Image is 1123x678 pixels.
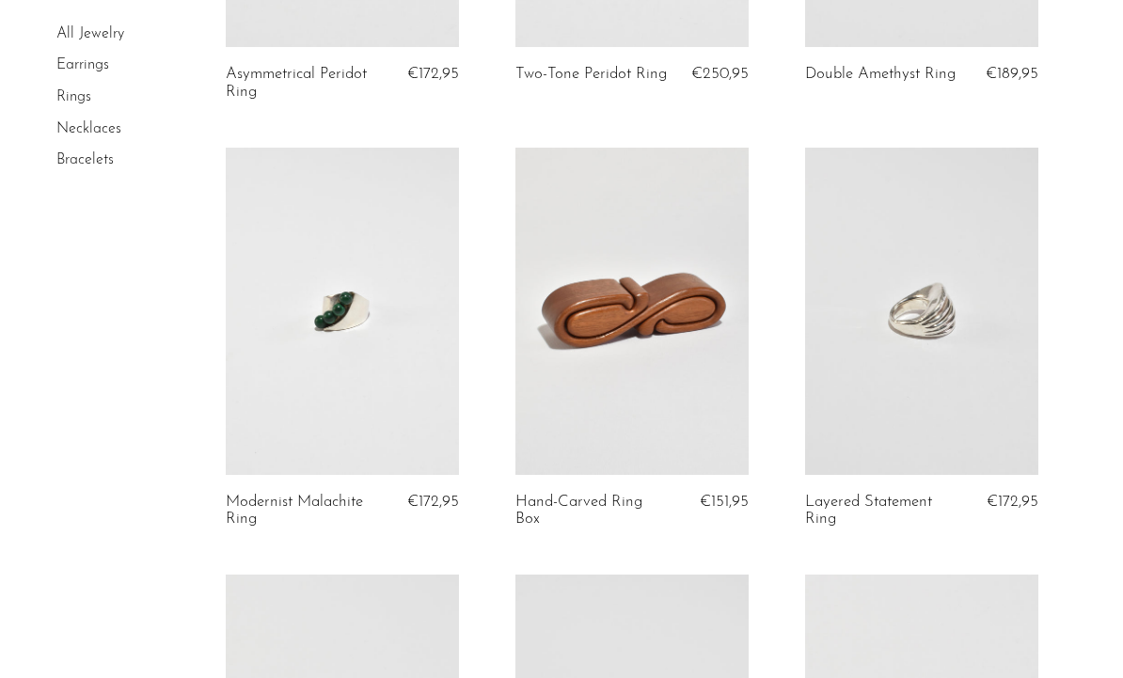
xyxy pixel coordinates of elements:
span: €151,95 [700,494,749,510]
span: €172,95 [407,66,459,82]
a: Two-Tone Peridot Ring [515,66,667,83]
a: Asymmetrical Peridot Ring [226,66,378,101]
a: Layered Statement Ring [805,494,957,528]
a: Modernist Malachite Ring [226,494,378,528]
a: Bracelets [56,152,114,167]
a: Rings [56,89,91,104]
a: Hand-Carved Ring Box [515,494,668,528]
a: Double Amethyst Ring [805,66,956,83]
a: Earrings [56,58,109,73]
span: €172,95 [987,494,1038,510]
a: All Jewelry [56,26,124,41]
a: Necklaces [56,121,121,136]
span: €189,95 [986,66,1038,82]
span: €172,95 [407,494,459,510]
span: €250,95 [691,66,749,82]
